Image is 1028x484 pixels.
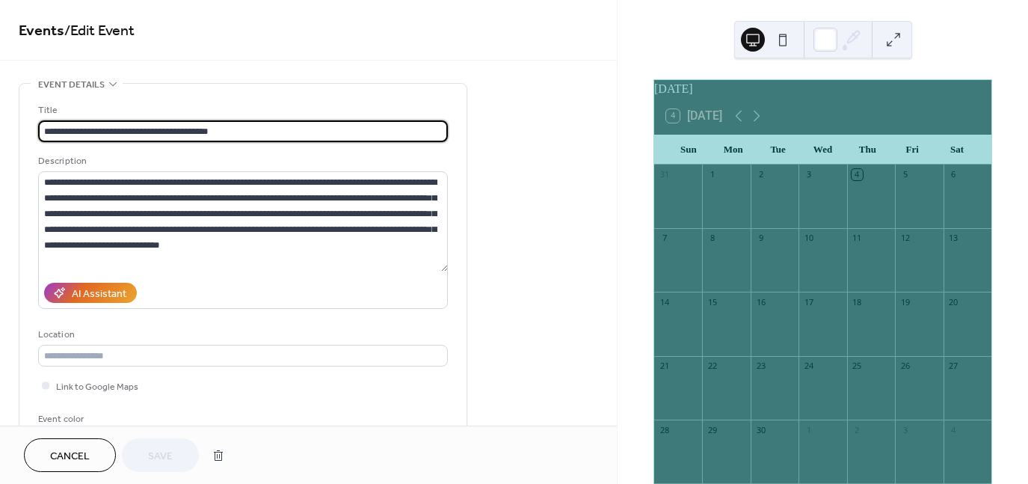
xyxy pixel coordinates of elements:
div: Location [38,327,445,343]
div: 30 [755,424,766,435]
div: 8 [707,233,718,244]
div: Mon [711,135,756,165]
div: 20 [948,296,959,307]
a: Events [19,16,64,46]
div: 13 [948,233,959,244]
div: 2 [755,169,766,180]
div: Event color [38,411,150,427]
div: 12 [899,233,911,244]
div: AI Assistant [72,287,126,302]
div: 28 [659,424,670,435]
div: Sat [935,135,979,165]
span: Link to Google Maps [56,379,138,395]
div: 1 [803,424,814,435]
div: [DATE] [654,80,991,98]
div: 24 [803,361,814,372]
div: 26 [899,361,911,372]
div: Description [38,153,445,169]
div: Wed [801,135,846,165]
div: 29 [707,424,718,435]
span: Cancel [50,449,90,465]
div: 14 [659,296,670,307]
div: 4 [852,169,863,180]
div: 27 [948,361,959,372]
div: 7 [659,233,670,244]
div: 19 [899,296,911,307]
div: 1 [707,169,718,180]
div: 9 [755,233,766,244]
div: 22 [707,361,718,372]
div: 18 [852,296,863,307]
span: Event details [38,77,105,93]
div: Sun [666,135,711,165]
div: 23 [755,361,766,372]
div: Title [38,102,445,118]
div: 15 [707,296,718,307]
div: 21 [659,361,670,372]
div: 10 [803,233,814,244]
div: Tue [756,135,801,165]
div: Thu [845,135,890,165]
div: 5 [899,169,911,180]
div: 25 [852,361,863,372]
div: Fri [890,135,935,165]
div: 3 [803,169,814,180]
span: / Edit Event [64,16,135,46]
div: 16 [755,296,766,307]
div: 11 [852,233,863,244]
div: 3 [899,424,911,435]
div: 6 [948,169,959,180]
button: AI Assistant [44,283,137,303]
div: 31 [659,169,670,180]
button: Cancel [24,438,116,472]
div: 4 [948,424,959,435]
div: 2 [852,424,863,435]
div: 17 [803,296,814,307]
